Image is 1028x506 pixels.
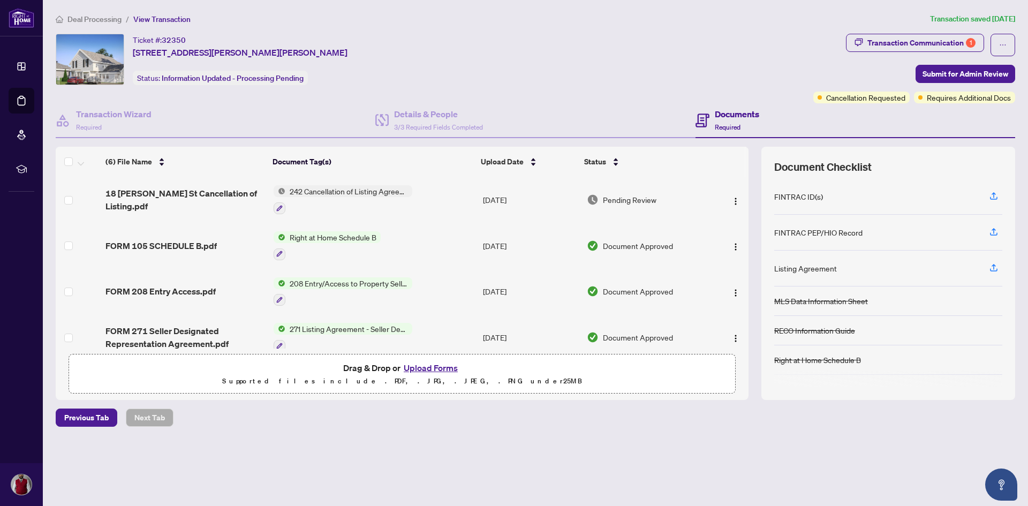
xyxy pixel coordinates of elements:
span: (6) File Name [105,156,152,168]
img: Logo [731,289,740,297]
span: [STREET_ADDRESS][PERSON_NAME][PERSON_NAME] [133,46,347,59]
td: [DATE] [479,269,583,315]
img: Document Status [587,240,599,252]
h4: Documents [715,108,759,120]
button: Submit for Admin Review [916,65,1015,83]
span: Required [76,123,102,131]
img: Logo [731,334,740,343]
span: 18 [PERSON_NAME] St Cancellation of Listing.pdf [105,187,264,213]
div: MLS Data Information Sheet [774,295,868,307]
td: [DATE] [479,177,583,223]
span: Deal Processing [67,14,122,24]
span: Requires Additional Docs [927,92,1011,103]
button: Status Icon271 Listing Agreement - Seller Designated Representation Agreement Authority to Offer ... [274,323,412,352]
span: 271 Listing Agreement - Seller Designated Representation Agreement Authority to Offer for Sale [285,323,412,335]
li: / [126,13,129,25]
img: Logo [731,243,740,251]
span: Submit for Admin Review [923,65,1008,82]
img: IMG-X12106136_1.jpg [56,34,124,85]
span: Cancellation Requested [826,92,905,103]
span: Information Updated - Processing Pending [162,73,304,83]
div: FINTRAC PEP/HIO Record [774,226,863,238]
span: Drag & Drop orUpload FormsSupported files include .PDF, .JPG, .JPEG, .PNG under25MB [69,354,735,394]
img: Status Icon [274,323,285,335]
div: RECO Information Guide [774,324,855,336]
button: Logo [727,283,744,300]
div: Ticket #: [133,34,186,46]
button: Open asap [985,469,1017,501]
button: Status IconRight at Home Schedule B [274,231,381,260]
h4: Transaction Wizard [76,108,152,120]
span: Drag & Drop or [343,361,461,375]
td: [DATE] [479,314,583,360]
div: Transaction Communication [867,34,976,51]
button: Previous Tab [56,409,117,427]
span: ellipsis [999,41,1007,49]
th: (6) File Name [101,147,268,177]
button: Transaction Communication1 [846,34,984,52]
button: Upload Forms [400,361,461,375]
th: Status [580,147,709,177]
span: Document Approved [603,240,673,252]
span: View Transaction [133,14,191,24]
span: home [56,16,63,23]
button: Logo [727,191,744,208]
span: 242 Cancellation of Listing Agreement - Authority to Offer for Sale [285,185,412,197]
button: Logo [727,237,744,254]
article: Transaction saved [DATE] [930,13,1015,25]
img: Logo [731,197,740,206]
th: Document Tag(s) [268,147,477,177]
img: Status Icon [274,277,285,289]
div: Status: [133,71,308,85]
button: Logo [727,329,744,346]
span: Right at Home Schedule B [285,231,381,243]
td: [DATE] [479,223,583,269]
img: Status Icon [274,185,285,197]
span: 3/3 Required Fields Completed [394,123,483,131]
span: FORM 105 SCHEDULE B.pdf [105,239,217,252]
p: Supported files include .PDF, .JPG, .JPEG, .PNG under 25 MB [75,375,729,388]
img: Document Status [587,194,599,206]
span: Document Approved [603,331,673,343]
h4: Details & People [394,108,483,120]
img: logo [9,8,34,28]
div: FINTRAC ID(s) [774,191,823,202]
span: Document Approved [603,285,673,297]
div: Listing Agreement [774,262,837,274]
span: 32350 [162,35,186,45]
img: Document Status [587,285,599,297]
span: Document Checklist [774,160,872,175]
span: FORM 208 Entry Access.pdf [105,285,216,298]
button: Status Icon208 Entry/Access to Property Seller Acknowledgement [274,277,412,306]
th: Upload Date [477,147,580,177]
span: Upload Date [481,156,524,168]
img: Status Icon [274,231,285,243]
span: Required [715,123,740,131]
div: Right at Home Schedule B [774,354,861,366]
button: Status Icon242 Cancellation of Listing Agreement - Authority to Offer for Sale [274,185,412,214]
span: Pending Review [603,194,656,206]
img: Document Status [587,331,599,343]
button: Next Tab [126,409,173,427]
span: FORM 271 Seller Designated Representation Agreement.pdf [105,324,264,350]
span: Status [584,156,606,168]
img: Profile Icon [11,474,32,495]
span: 208 Entry/Access to Property Seller Acknowledgement [285,277,412,289]
div: 1 [966,38,976,48]
span: Previous Tab [64,409,109,426]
